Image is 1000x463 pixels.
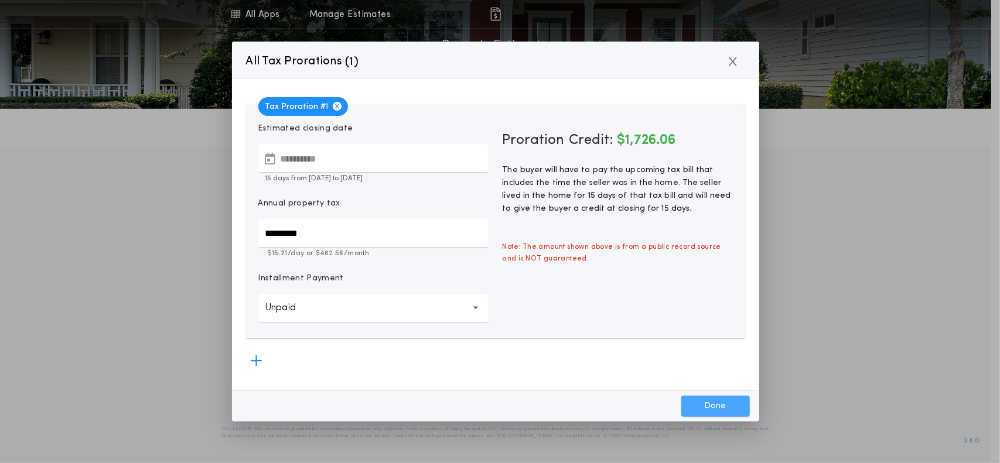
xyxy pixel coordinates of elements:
[265,301,315,315] p: Unpaid
[503,166,731,213] span: The buyer will have to pay the upcoming tax bill that includes the time the seller was in the hom...
[569,133,614,148] span: Credit:
[258,173,489,184] p: 15 days from [DATE] to [DATE]
[258,294,489,322] button: Unpaid
[258,219,489,247] input: Annual property tax
[350,56,354,68] span: 1
[246,52,359,71] p: All Tax Prorations ( )
[258,248,489,259] p: $15.21 /day or $462.56 /month
[258,123,489,135] p: Estimated closing date
[258,97,348,116] span: Tax Proration # 1
[496,234,740,272] span: Note: The amount shown above is from a public record source and is NOT guaranteed.
[258,198,340,210] p: Annual property tax
[617,133,676,148] span: $1,726.06
[681,396,750,417] button: Done
[503,131,565,150] span: Proration
[258,273,344,284] p: Installment Payment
